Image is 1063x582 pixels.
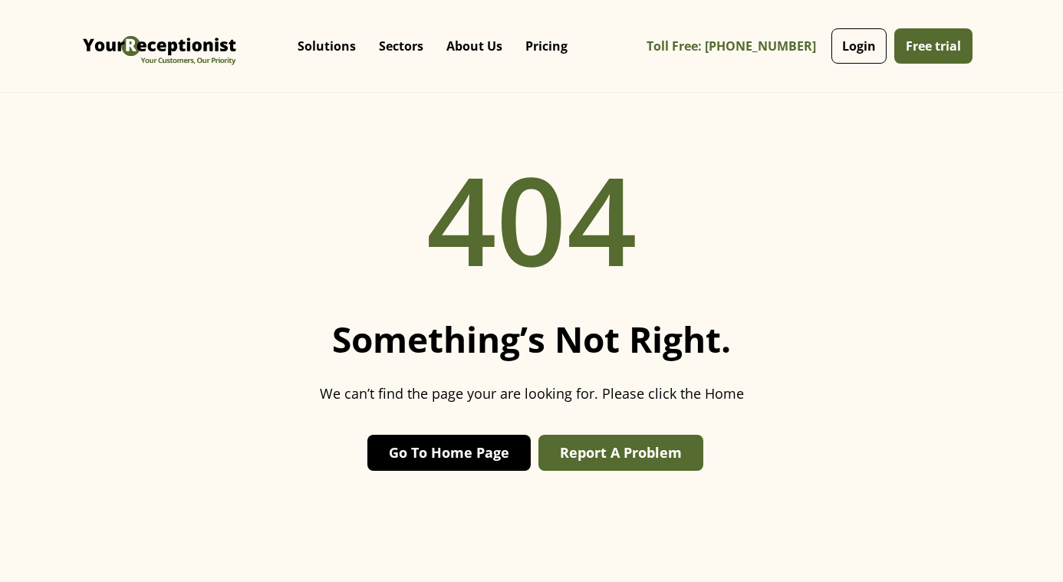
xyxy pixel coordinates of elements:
img: Virtual Receptionist - Answering Service - Call and Live Chat Receptionist - Virtual Receptionist... [79,12,240,81]
p: Solutions [298,38,356,54]
div: Solutions [286,15,367,77]
a: Go To Home Page [367,435,531,471]
a: Pricing [514,23,579,69]
h1: 404 [426,127,637,311]
a: Login [831,28,887,64]
p: We can’t find the page your are looking for. Please click the Home [320,383,744,404]
a: Free trial [894,28,972,64]
div: About Us [435,15,514,77]
a: Report A Problem [538,435,703,471]
a: Toll Free: [PHONE_NUMBER] [647,29,828,64]
div: Sectors [367,15,435,77]
a: home [79,12,240,81]
p: Sectors [379,38,423,54]
iframe: Chat Widget [986,508,1063,582]
p: About Us [446,38,502,54]
h2: Something’s not right. [332,318,731,360]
